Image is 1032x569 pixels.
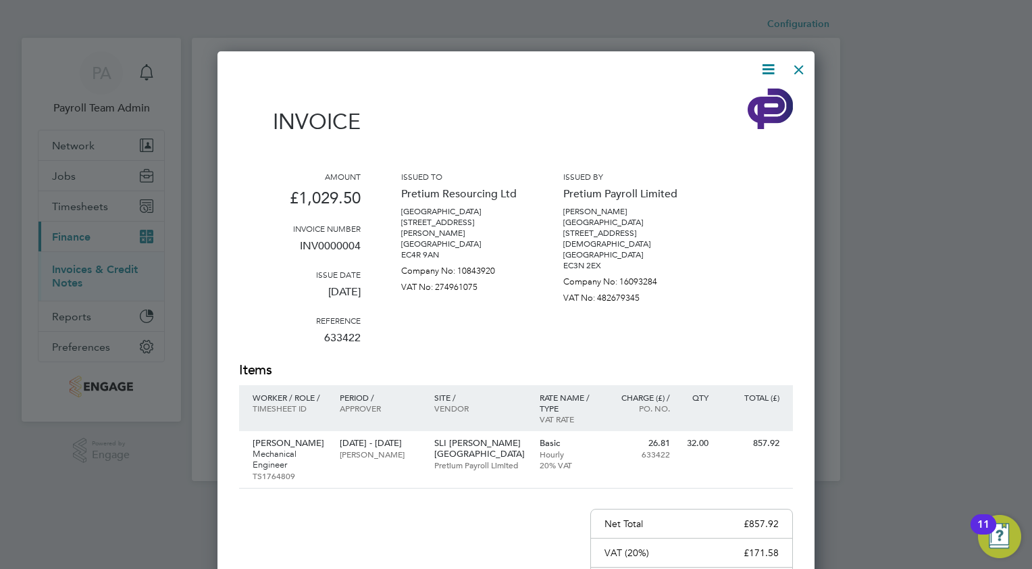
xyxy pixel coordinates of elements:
p: Basic [540,438,598,449]
p: Po. No. [611,403,670,414]
p: Charge (£) / [611,392,670,403]
p: £171.58 [744,547,779,559]
p: Vendor [434,403,526,414]
p: EC4R 9AN [401,249,523,260]
p: Timesheet ID [253,403,326,414]
p: [GEOGRAPHIC_DATA] [401,206,523,217]
p: £857.92 [744,518,779,530]
h1: Invoice [239,109,361,134]
p: Worker / Role / [253,392,326,403]
p: [DATE] [239,280,361,315]
p: [GEOGRAPHIC_DATA] [563,249,685,260]
p: [DATE] - [DATE] [340,438,420,449]
p: 32.00 [683,438,708,449]
p: Total (£) [722,392,779,403]
p: VAT No: 482679345 [563,287,685,303]
h3: Issue date [239,269,361,280]
p: SLI [PERSON_NAME][GEOGRAPHIC_DATA] [434,438,526,460]
p: £1,029.50 [239,182,361,223]
p: 857.92 [722,438,779,449]
p: [STREET_ADDRESS][DEMOGRAPHIC_DATA] [563,228,685,249]
p: Approver [340,403,420,414]
h3: Reference [239,315,361,326]
h3: Issued to [401,171,523,182]
p: 633422 [239,326,361,361]
p: TS1764809 [253,470,326,481]
h3: Issued by [563,171,685,182]
div: 11 [977,524,989,542]
p: [PERSON_NAME][GEOGRAPHIC_DATA] [563,206,685,228]
p: [STREET_ADDRESS][PERSON_NAME] [401,217,523,239]
img: pretiumresourcing-logo-remittance.png [748,89,793,129]
p: [PERSON_NAME] [253,438,326,449]
h2: Items [239,361,793,380]
p: [PERSON_NAME] [340,449,420,460]
h3: Amount [239,171,361,182]
p: [GEOGRAPHIC_DATA] [401,239,523,249]
p: Company No: 10843920 [401,260,523,276]
h3: Invoice number [239,223,361,234]
p: 633422 [611,449,670,460]
p: Pretium Payroll Limited [563,182,685,206]
p: 20% VAT [540,460,598,470]
p: Pretium Resourcing Ltd [401,182,523,206]
p: VAT (20%) [604,547,649,559]
p: Pretium Payroll Limited [434,460,526,470]
p: Mechanical Engineer [253,449,326,470]
p: Net Total [604,518,643,530]
p: VAT No: 274961075 [401,276,523,293]
p: QTY [683,392,708,403]
p: Company No: 16093284 [563,271,685,287]
p: VAT rate [540,414,598,424]
p: Period / [340,392,420,403]
button: Open Resource Center, 11 new notifications [978,515,1021,558]
p: EC3N 2EX [563,260,685,271]
p: 26.81 [611,438,670,449]
p: Hourly [540,449,598,460]
p: Site / [434,392,526,403]
p: INV0000004 [239,234,361,269]
p: Rate name / type [540,392,598,414]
